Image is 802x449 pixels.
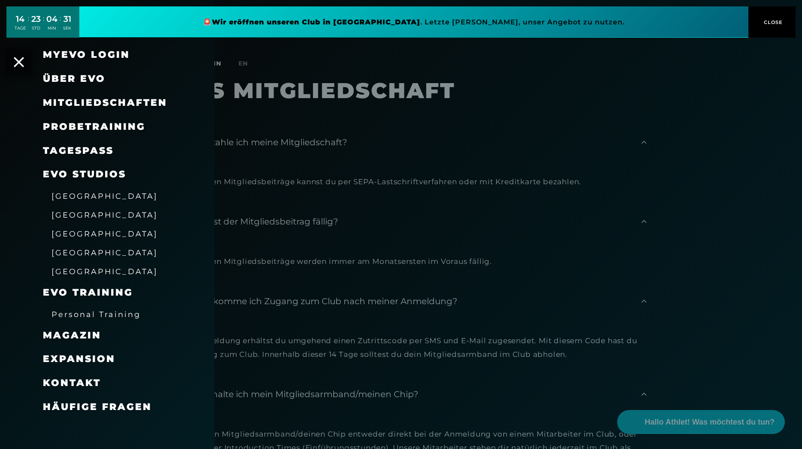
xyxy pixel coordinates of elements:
div: 31 [63,13,71,25]
div: 14 [15,13,26,25]
div: : [43,14,44,36]
div: STD [31,25,41,31]
div: : [28,14,29,36]
div: 04 [46,13,57,25]
a: MyEVO Login [43,49,130,60]
button: CLOSE [748,6,796,38]
div: 23 [31,13,41,25]
span: Über EVO [43,73,106,84]
div: MIN [46,25,57,31]
div: SEK [63,25,71,31]
div: : [60,14,61,36]
div: TAGE [15,25,26,31]
span: CLOSE [762,18,783,26]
